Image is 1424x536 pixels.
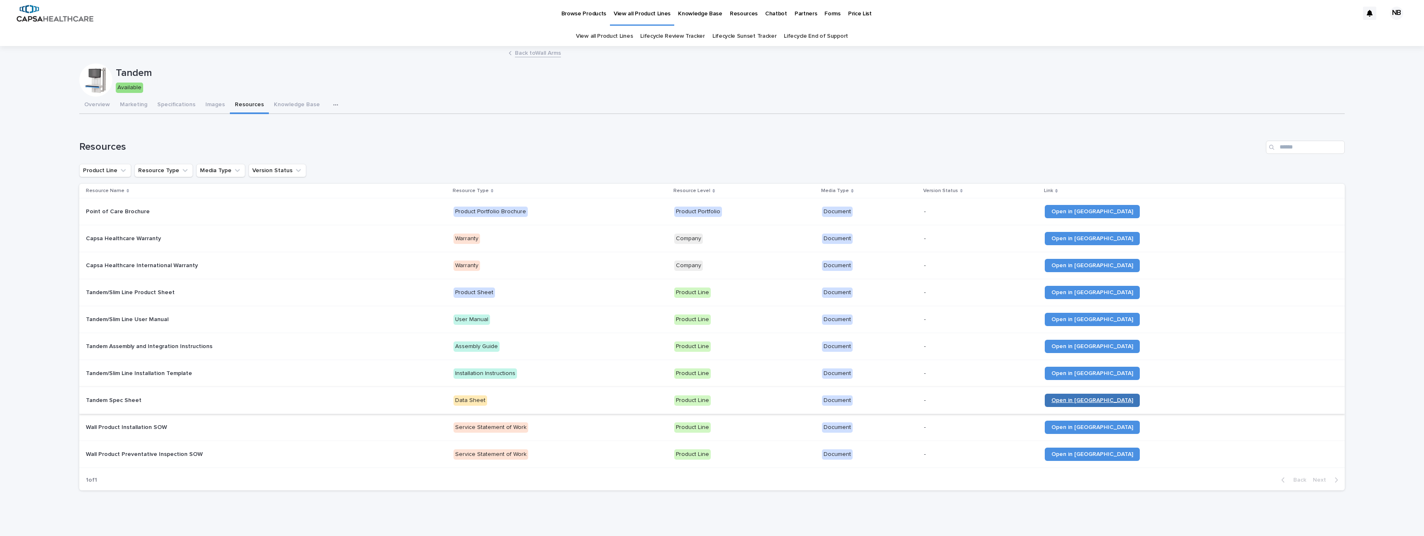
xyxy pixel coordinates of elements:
[1045,421,1140,434] a: Open in [GEOGRAPHIC_DATA]
[1051,317,1133,322] span: Open in [GEOGRAPHIC_DATA]
[923,186,958,195] p: Version Status
[674,261,703,271] div: Company
[924,451,1038,458] p: -
[1309,476,1345,484] button: Next
[79,198,1345,225] tr: Point of Care BrochurePoint of Care Brochure Product Portfolio BrochureProduct PortfolioDocument-...
[822,341,853,352] div: Document
[822,207,853,217] div: Document
[17,5,93,22] img: B5p4sRfuTuC72oLToeu7
[79,333,1345,360] tr: Tandem Assembly and Integration InstructionsTandem Assembly and Integration Instructions Assembly...
[1045,259,1140,272] a: Open in [GEOGRAPHIC_DATA]
[924,316,1038,323] p: -
[1051,397,1133,403] span: Open in [GEOGRAPHIC_DATA]
[86,261,200,269] p: Capsa Healthcare International Warranty
[1045,286,1140,299] a: Open in [GEOGRAPHIC_DATA]
[86,341,214,350] p: Tandem Assembly and Integration Instructions
[86,287,176,296] p: Tandem/Slim Line Product Sheet
[1051,209,1133,214] span: Open in [GEOGRAPHIC_DATA]
[924,424,1038,431] p: -
[200,97,230,114] button: Images
[86,368,194,377] p: Tandem/Slim Line Installation Template
[1045,205,1140,218] a: Open in [GEOGRAPHIC_DATA]
[196,164,245,177] button: Media Type
[152,97,200,114] button: Specifications
[1051,451,1133,457] span: Open in [GEOGRAPHIC_DATA]
[454,287,495,298] div: Product Sheet
[1051,290,1133,295] span: Open in [GEOGRAPHIC_DATA]
[1051,424,1133,430] span: Open in [GEOGRAPHIC_DATA]
[674,207,722,217] div: Product Portfolio
[924,289,1038,296] p: -
[79,279,1345,306] tr: Tandem/Slim Line Product SheetTandem/Slim Line Product Sheet Product SheetProduct LineDocument-Op...
[86,422,169,431] p: Wall Product Installation SOW
[674,287,711,298] div: Product Line
[1390,7,1403,20] div: NB
[454,395,487,406] div: Data Sheet
[453,186,489,195] p: Resource Type
[134,164,193,177] button: Resource Type
[79,470,104,490] p: 1 of 1
[79,252,1345,279] tr: Capsa Healthcare International WarrantyCapsa Healthcare International Warranty WarrantyCompanyDoc...
[1051,263,1133,268] span: Open in [GEOGRAPHIC_DATA]
[822,422,853,433] div: Document
[79,164,131,177] button: Product Line
[269,97,325,114] button: Knowledge Base
[454,368,517,379] div: Installation Instructions
[454,422,528,433] div: Service Statement of Work
[86,234,163,242] p: Capsa Healthcare Warranty
[822,234,853,244] div: Document
[1045,448,1140,461] a: Open in [GEOGRAPHIC_DATA]
[1045,313,1140,326] a: Open in [GEOGRAPHIC_DATA]
[822,368,853,379] div: Document
[116,67,1342,79] p: Tandem
[86,314,170,323] p: Tandem/Slim Line User Manual
[924,343,1038,350] p: -
[924,397,1038,404] p: -
[454,261,480,271] div: Warranty
[79,225,1345,252] tr: Capsa Healthcare WarrantyCapsa Healthcare Warranty WarrantyCompanyDocument-Open in [GEOGRAPHIC_DATA]
[454,341,500,352] div: Assembly Guide
[79,387,1345,414] tr: Tandem Spec SheetTandem Spec Sheet Data SheetProduct LineDocument-Open in [GEOGRAPHIC_DATA]
[1275,476,1309,484] button: Back
[674,341,711,352] div: Product Line
[86,186,124,195] p: Resource Name
[79,141,1263,153] h1: Resources
[822,287,853,298] div: Document
[924,235,1038,242] p: -
[674,314,711,325] div: Product Line
[924,262,1038,269] p: -
[673,186,710,195] p: Resource Level
[822,314,853,325] div: Document
[924,370,1038,377] p: -
[454,207,528,217] div: Product Portfolio Brochure
[79,360,1345,387] tr: Tandem/Slim Line Installation TemplateTandem/Slim Line Installation Template Installation Instruc...
[1266,141,1345,154] input: Search
[1051,236,1133,241] span: Open in [GEOGRAPHIC_DATA]
[674,449,711,460] div: Product Line
[515,48,561,57] a: Back toWall Arms
[86,207,151,215] p: Point of Care Brochure
[1045,394,1140,407] a: Open in [GEOGRAPHIC_DATA]
[674,368,711,379] div: Product Line
[79,414,1345,441] tr: Wall Product Installation SOWWall Product Installation SOW Service Statement of WorkProduct LineD...
[79,97,115,114] button: Overview
[822,261,853,271] div: Document
[116,83,143,93] div: Available
[454,234,480,244] div: Warranty
[1051,344,1133,349] span: Open in [GEOGRAPHIC_DATA]
[230,97,269,114] button: Resources
[79,441,1345,468] tr: Wall Product Preventative Inspection SOWWall Product Preventative Inspection SOW Service Statemen...
[454,314,490,325] div: User Manual
[924,208,1038,215] p: -
[1288,477,1306,483] span: Back
[712,27,777,46] a: Lifecycle Sunset Tracker
[822,449,853,460] div: Document
[86,449,205,458] p: Wall Product Preventative Inspection SOW
[821,186,849,195] p: Media Type
[1045,367,1140,380] a: Open in [GEOGRAPHIC_DATA]
[1045,232,1140,245] a: Open in [GEOGRAPHIC_DATA]
[86,395,143,404] p: Tandem Spec Sheet
[1044,186,1053,195] p: Link
[576,27,633,46] a: View all Product Lines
